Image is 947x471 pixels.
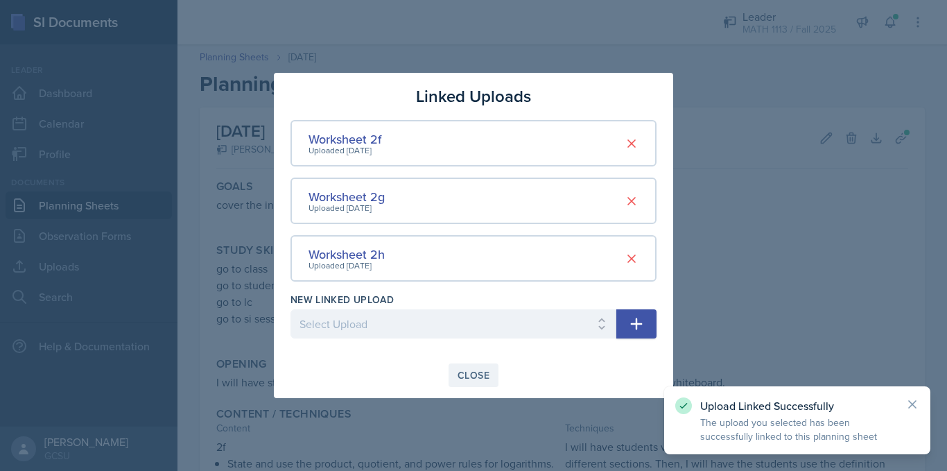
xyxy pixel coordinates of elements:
p: The upload you selected has been successfully linked to this planning sheet [700,416,894,443]
div: Close [458,370,489,381]
label: New Linked Upload [290,293,394,307]
div: Worksheet 2h [309,245,385,264]
div: Uploaded [DATE] [309,202,385,214]
p: Upload Linked Successfully [700,399,894,413]
h3: Linked Uploads [416,84,531,109]
button: Close [449,363,498,387]
div: Worksheet 2f [309,130,381,148]
div: Uploaded [DATE] [309,259,385,272]
div: Uploaded [DATE] [309,144,381,157]
div: Worksheet 2g [309,187,385,206]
